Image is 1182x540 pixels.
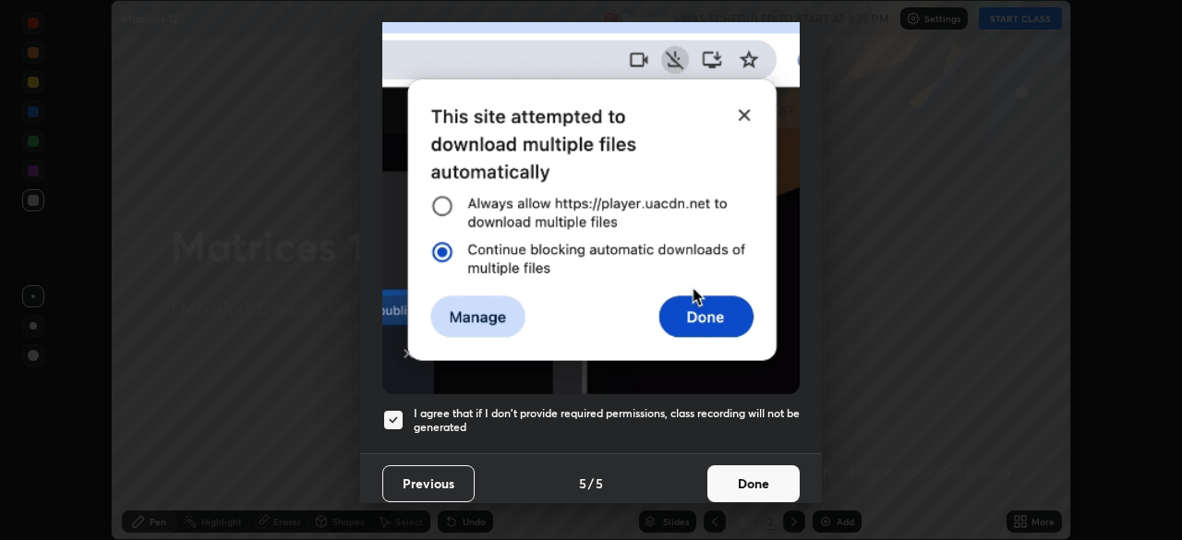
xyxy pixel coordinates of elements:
button: Done [707,465,800,502]
h5: I agree that if I don't provide required permissions, class recording will not be generated [414,406,800,435]
h4: 5 [579,474,586,493]
h4: / [588,474,594,493]
h4: 5 [596,474,603,493]
button: Previous [382,465,475,502]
